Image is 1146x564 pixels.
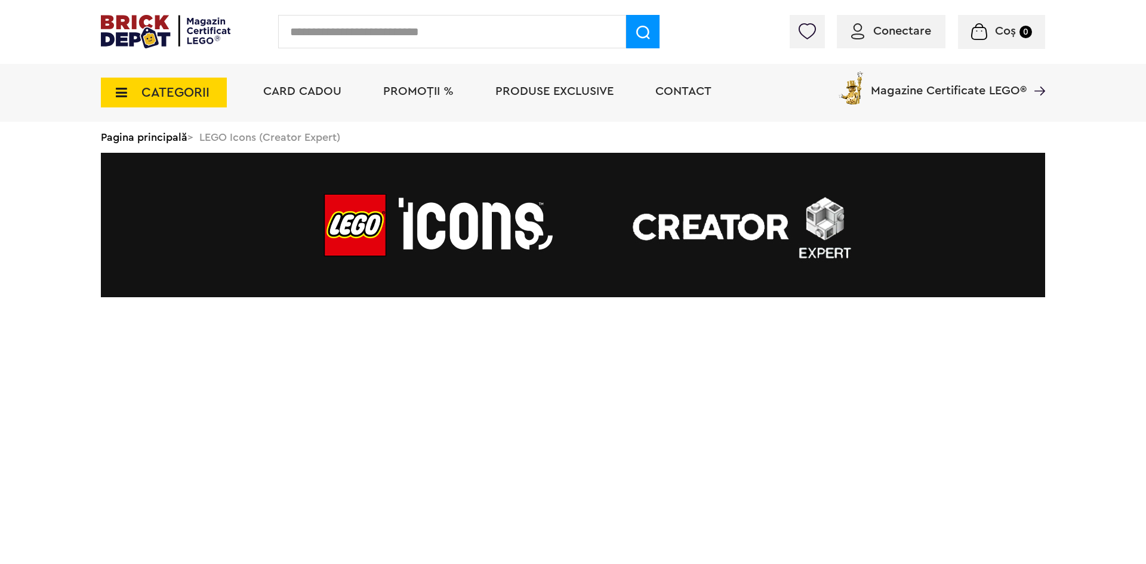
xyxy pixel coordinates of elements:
a: Card Cadou [263,85,341,97]
a: Produse exclusive [495,85,614,97]
span: Magazine Certificate LEGO® [871,69,1027,97]
a: Conectare [851,25,931,37]
div: > LEGO Icons (Creator Expert) [101,122,1045,153]
span: CATEGORII [141,86,210,99]
span: Coș [995,25,1016,37]
img: LEGO Icons (Creator Expert) [101,153,1045,297]
a: Pagina principală [101,132,187,143]
a: PROMOȚII % [383,85,454,97]
a: Magazine Certificate LEGO® [1027,69,1045,81]
small: 0 [1019,26,1032,38]
a: Contact [655,85,711,97]
span: Conectare [873,25,931,37]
